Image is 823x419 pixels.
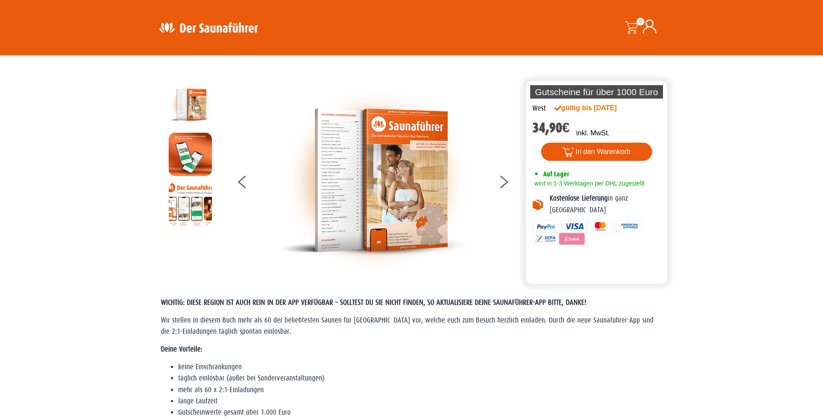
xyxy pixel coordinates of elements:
[161,298,586,307] span: WICHTIG: DIESE REGION IST AUCH REIN IN DER APP VERFÜGBAR – SOLLTEST DU SIE NICHT FINDEN, SO AKTUA...
[161,345,202,353] strong: Deine Vorteile:
[543,170,569,178] span: Auf Lager
[532,120,570,136] bdi: 34,90
[530,85,663,99] p: Gutscheine für über 1000 Euro
[554,103,636,113] div: gültig bis [DATE]
[550,193,661,216] p: in ganz [GEOGRAPHIC_DATA]
[178,373,663,384] li: täglich einlösbar (außer bei Sonderveranstaltungen)
[169,83,212,126] img: der-saunafuehrer-2025-west
[169,133,212,176] img: MOCKUP-iPhone_regional
[637,18,644,26] span: 0
[178,361,663,373] li: keine Einschränkungen
[562,120,570,136] span: €
[178,396,663,407] li: lange Laufzeit
[178,407,663,418] li: Gutscheinwerte gesamt über 1.000 Euro
[576,128,609,138] p: inkl. MwSt.
[550,194,608,202] b: Kostenlose Lieferung
[541,143,652,161] button: In den Warenkorb
[178,384,663,396] li: mehr als 60 x 2:1-Einladungen
[532,103,546,114] div: West
[532,180,644,187] span: wird in 1-3 Werktagen per DHL zugestellt
[161,316,653,336] span: Wir stellen in diesem Buch mehr als 60 der beliebtesten Saunen für [GEOGRAPHIC_DATA] vor, welche ...
[169,182,212,226] img: Anleitung7tn
[279,83,473,278] img: der-saunafuehrer-2025-west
